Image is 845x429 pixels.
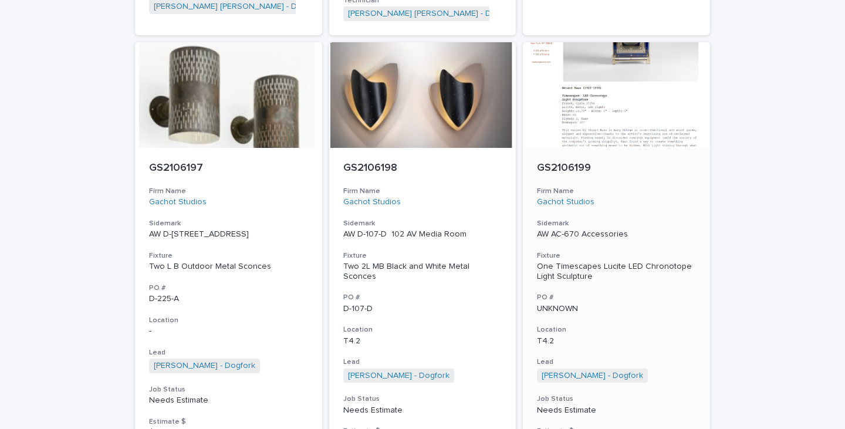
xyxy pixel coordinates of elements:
p: AW AC-670 Accessories [537,229,696,239]
p: GS2106199 [537,162,696,175]
h3: Fixture [343,251,502,261]
a: [PERSON_NAME] [PERSON_NAME] - Dogfork - Technician [348,9,563,19]
p: GS2106197 [149,162,308,175]
h3: PO # [537,293,696,302]
p: D-107-D [343,304,502,314]
h3: Location [537,325,696,335]
h3: Job Status [149,385,308,394]
h3: Location [149,316,308,325]
p: AW D-107-D 102 AV Media Room [343,229,502,239]
p: Needs Estimate [343,406,502,416]
div: Two L B Outdoor Metal Sconces [149,262,308,272]
a: Gachot Studios [343,197,401,207]
h3: Sidemark [537,219,696,228]
p: Needs Estimate [149,396,308,406]
a: Gachot Studios [149,197,207,207]
h3: Firm Name [537,187,696,196]
p: GS2106198 [343,162,502,175]
h3: Fixture [149,251,308,261]
h3: Location [343,325,502,335]
a: [PERSON_NAME] - Dogfork [154,361,255,371]
h3: Job Status [343,394,502,404]
a: [PERSON_NAME] - Dogfork [542,371,643,381]
a: Gachot Studios [537,197,594,207]
a: [PERSON_NAME] [PERSON_NAME] - Dogfork - Technician [154,2,369,12]
h3: Firm Name [343,187,502,196]
h3: Lead [537,357,696,367]
h3: Sidemark [343,219,502,228]
h3: Firm Name [149,187,308,196]
p: Needs Estimate [537,406,696,416]
p: UNKNOWN [537,304,696,314]
h3: Job Status [537,394,696,404]
div: One Timescapes Lucite LED Chronotope Light Sculpture [537,262,696,282]
h3: Estimate $ [149,417,308,427]
p: D-225-A [149,294,308,304]
p: - [149,326,308,336]
p: T4.2 [537,336,696,346]
h3: Sidemark [149,219,308,228]
p: T4.2 [343,336,502,346]
h3: PO # [343,293,502,302]
h3: PO # [149,283,308,293]
h3: Fixture [537,251,696,261]
div: Two 2L MB Black and White Metal Sconces [343,262,502,282]
h3: Lead [149,348,308,357]
h3: Lead [343,357,502,367]
p: AW D-[STREET_ADDRESS] [149,229,308,239]
a: [PERSON_NAME] - Dogfork [348,371,449,381]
